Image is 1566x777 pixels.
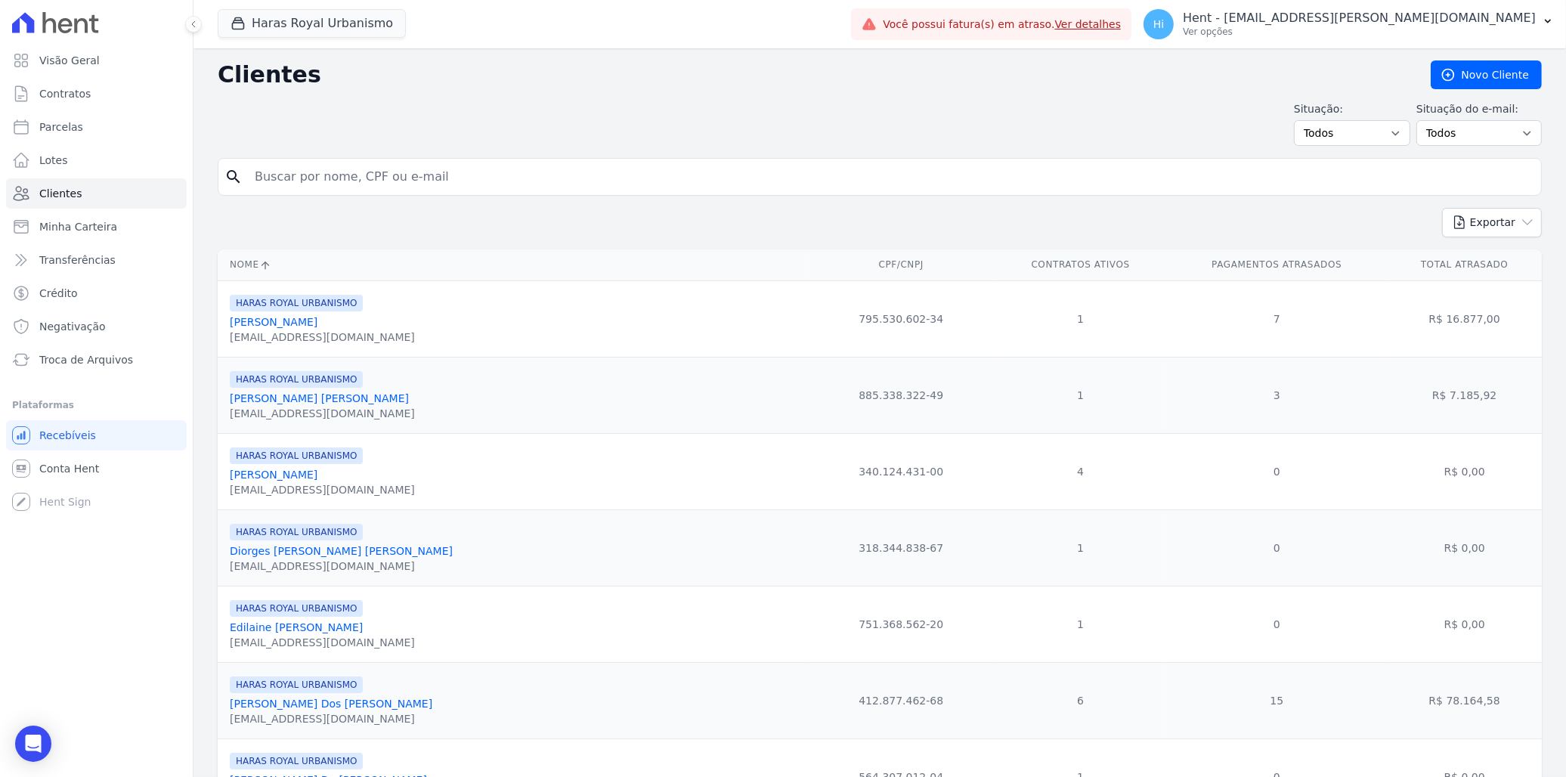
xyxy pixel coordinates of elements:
[883,17,1121,33] span: Você possui fatura(s) em atraso.
[1166,662,1387,738] td: 15
[1166,586,1387,662] td: 0
[1153,19,1164,29] span: Hi
[1055,18,1122,30] a: Ver detalhes
[230,635,415,650] div: [EMAIL_ADDRESS][DOMAIN_NAME]
[39,461,99,476] span: Conta Hent
[6,278,187,308] a: Crédito
[1431,60,1542,89] a: Novo Cliente
[1166,357,1387,433] td: 3
[6,245,187,275] a: Transferências
[39,428,96,443] span: Recebíveis
[39,319,106,334] span: Negativação
[6,454,187,484] a: Conta Hent
[6,311,187,342] a: Negativação
[808,357,995,433] td: 885.338.322-49
[995,357,1166,433] td: 1
[230,330,415,345] div: [EMAIL_ADDRESS][DOMAIN_NAME]
[6,212,187,242] a: Minha Carteira
[230,447,363,464] span: HARAS ROYAL URBANISMO
[230,621,363,633] a: Edilaine [PERSON_NAME]
[995,662,1166,738] td: 6
[39,86,91,101] span: Contratos
[230,392,409,404] a: [PERSON_NAME] [PERSON_NAME]
[995,280,1166,357] td: 1
[230,524,363,540] span: HARAS ROYAL URBANISMO
[39,186,82,201] span: Clientes
[15,726,51,762] div: Open Intercom Messenger
[39,53,100,68] span: Visão Geral
[1387,586,1542,662] td: R$ 0,00
[230,482,415,497] div: [EMAIL_ADDRESS][DOMAIN_NAME]
[808,433,995,509] td: 340.124.431-00
[1166,433,1387,509] td: 0
[1387,662,1542,738] td: R$ 78.164,58
[230,371,363,388] span: HARAS ROYAL URBANISMO
[1387,509,1542,586] td: R$ 0,00
[808,586,995,662] td: 751.368.562-20
[6,45,187,76] a: Visão Geral
[6,79,187,109] a: Contratos
[1166,509,1387,586] td: 0
[39,219,117,234] span: Minha Carteira
[39,286,78,301] span: Crédito
[6,145,187,175] a: Lotes
[1131,3,1566,45] button: Hi Hent - [EMAIL_ADDRESS][PERSON_NAME][DOMAIN_NAME] Ver opções
[230,545,453,557] a: Diorges [PERSON_NAME] [PERSON_NAME]
[1294,101,1410,117] label: Situação:
[230,698,432,710] a: [PERSON_NAME] Dos [PERSON_NAME]
[6,420,187,450] a: Recebíveis
[6,345,187,375] a: Troca de Arquivos
[995,433,1166,509] td: 4
[218,249,808,280] th: Nome
[12,396,181,414] div: Plataformas
[808,509,995,586] td: 318.344.838-67
[808,662,995,738] td: 412.877.462-68
[1183,26,1536,38] p: Ver opções
[218,9,406,38] button: Haras Royal Urbanismo
[1387,249,1542,280] th: Total Atrasado
[995,249,1166,280] th: Contratos Ativos
[6,112,187,142] a: Parcelas
[224,168,243,186] i: search
[39,252,116,268] span: Transferências
[230,753,363,769] span: HARAS ROYAL URBANISMO
[230,711,432,726] div: [EMAIL_ADDRESS][DOMAIN_NAME]
[230,559,453,574] div: [EMAIL_ADDRESS][DOMAIN_NAME]
[995,586,1166,662] td: 1
[1387,280,1542,357] td: R$ 16.877,00
[1442,208,1542,237] button: Exportar
[230,295,363,311] span: HARAS ROYAL URBANISMO
[218,61,1407,88] h2: Clientes
[230,316,317,328] a: [PERSON_NAME]
[808,249,995,280] th: CPF/CNPJ
[1166,249,1387,280] th: Pagamentos Atrasados
[246,162,1535,192] input: Buscar por nome, CPF ou e-mail
[230,676,363,693] span: HARAS ROYAL URBANISMO
[1387,357,1542,433] td: R$ 7.185,92
[230,469,317,481] a: [PERSON_NAME]
[1166,280,1387,357] td: 7
[6,178,187,209] a: Clientes
[39,153,68,168] span: Lotes
[1416,101,1542,117] label: Situação do e-mail:
[1387,433,1542,509] td: R$ 0,00
[230,600,363,617] span: HARAS ROYAL URBANISMO
[995,509,1166,586] td: 1
[39,119,83,135] span: Parcelas
[1183,11,1536,26] p: Hent - [EMAIL_ADDRESS][PERSON_NAME][DOMAIN_NAME]
[230,406,415,421] div: [EMAIL_ADDRESS][DOMAIN_NAME]
[808,280,995,357] td: 795.530.602-34
[39,352,133,367] span: Troca de Arquivos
